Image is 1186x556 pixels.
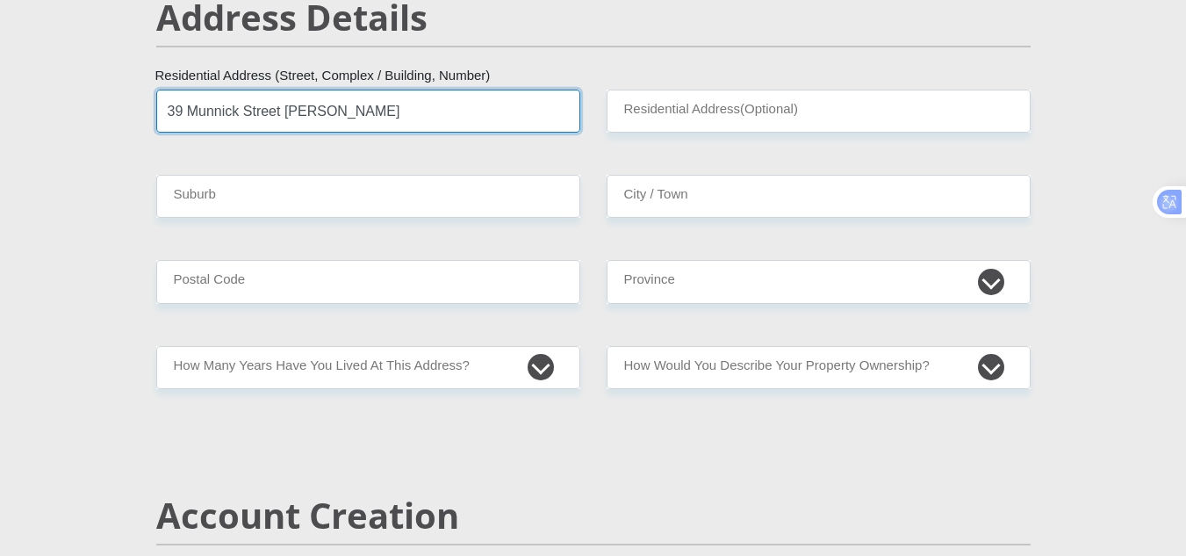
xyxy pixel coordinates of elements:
[156,90,580,133] input: Valid residential address
[607,175,1031,218] input: City
[607,260,1031,303] select: Please Select a Province
[156,175,580,218] input: Suburb
[156,260,580,303] input: Postal Code
[156,495,1031,537] h2: Account Creation
[156,346,580,389] select: Please select a value
[607,346,1031,389] select: Please select a value
[607,90,1031,133] input: Address line 2 (Optional)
